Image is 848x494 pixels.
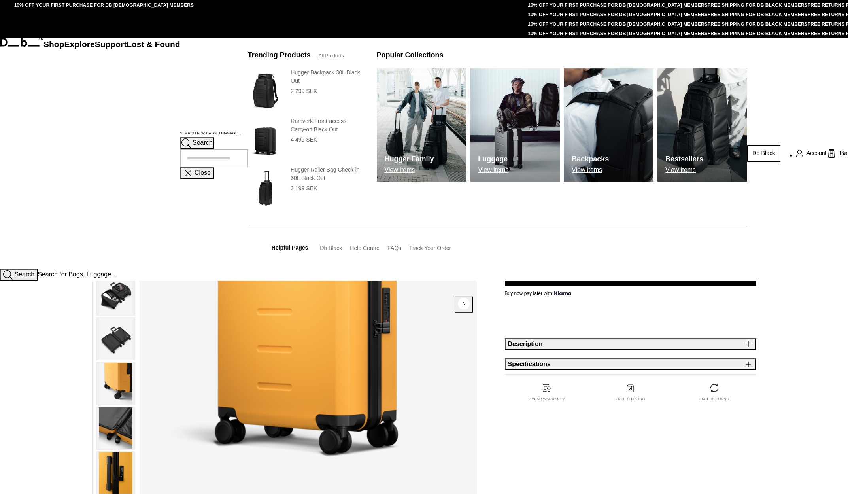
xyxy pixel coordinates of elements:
span: 4 499 SEK [291,136,317,143]
button: Ramverk Carry-on Parhelion Orange [96,273,135,316]
button: Description [505,338,756,350]
label: Search for Bags, Luggage... [180,131,241,136]
a: 10% OFF YOUR FIRST PURCHASE FOR DB [DEMOGRAPHIC_DATA] MEMBERS [528,21,707,27]
a: 10% OFF YOUR FIRST PURCHASE FOR DB [DEMOGRAPHIC_DATA] MEMBERS [528,31,707,36]
a: FREE SHIPPING FOR DB BLACK MEMBERS [708,21,808,27]
a: FREE SHIPPING FOR DB BLACK MEMBERS [708,12,808,17]
h3: Hugger Backpack 30L Black Out [291,68,361,85]
p: Free shipping [616,397,645,402]
h3: Hugger Roller Bag Check-in 60L Black Out [291,166,361,182]
a: 10% OFF YOUR FIRST PURCHASE FOR DB [DEMOGRAPHIC_DATA] MEMBERS [528,2,707,8]
span: 2 299 SEK [291,88,317,94]
img: Db [377,68,466,182]
p: View items [385,167,434,174]
nav: Main Navigation [43,38,180,269]
a: Shop [43,40,64,49]
h3: Backpacks [572,154,609,165]
a: Track Your Order [409,245,451,251]
a: Lost & Found [127,40,180,49]
a: Db Luggage View items [470,68,560,182]
a: Support [95,40,127,49]
img: Ramverk Carry-on Parhelion Orange [99,407,132,449]
a: FAQs [387,245,401,251]
h3: Luggage [478,154,508,165]
a: 10% OFF YOUR FIRST PURCHASE FOR DB [DEMOGRAPHIC_DATA] MEMBERS [14,2,194,8]
span: Close [195,169,211,176]
h3: Ramverk Front-access Carry-on Black Out [291,117,361,134]
img: Ramverk Carry-on Parhelion Orange [99,273,132,315]
a: Hugger Backpack 30L Black Out Hugger Backpack 30L Black Out 2 299 SEK [248,68,361,113]
img: Ramverk Carry-on Parhelion Orange [99,318,132,360]
p: View items [478,167,508,174]
img: Db [564,68,653,182]
h3: Trending Products [248,50,311,61]
a: Explore [64,40,95,49]
img: Db [657,68,747,182]
img: Ramverk Carry-on Parhelion Orange [99,363,132,404]
img: Hugger Backpack 30L Black Out [248,68,283,113]
a: All Products [319,52,344,59]
a: Help Centre [350,245,380,251]
a: Db Bestsellers View items [657,68,747,182]
p: 2 year warranty [529,397,565,402]
span: Search [193,139,213,146]
img: Ramverk Carry-on Parhelion Orange [99,452,132,494]
span: Search [14,271,34,278]
a: Account [796,149,827,158]
img: Db [470,68,560,182]
p: View items [572,167,609,174]
a: Hugger Roller Bag Check-in 60L Black Out Hugger Roller Bag Check-in 60L Black Out 3 199 SEK [248,166,361,210]
a: Db Black [747,145,780,162]
a: Db Black [320,245,342,251]
button: Next slide [455,297,473,312]
a: Db Backpacks View items [564,68,653,182]
p: Free returns [699,397,729,402]
a: Ramverk Front-access Carry-on Black Out Ramverk Front-access Carry-on Black Out 4 499 SEK [248,117,361,162]
img: Hugger Roller Bag Check-in 60L Black Out [248,166,283,210]
h3: Popular Collections [377,50,444,61]
h3: Bestsellers [665,154,703,165]
h3: Helpful Pages [272,244,308,252]
span: Account [806,149,827,157]
span: 3 199 SEK [291,185,317,191]
a: 10% OFF YOUR FIRST PURCHASE FOR DB [DEMOGRAPHIC_DATA] MEMBERS [528,12,707,17]
button: Specifications [505,358,756,370]
p: View items [665,167,703,174]
button: Close [180,167,214,179]
button: Search [180,137,214,149]
button: Ramverk Carry-on Parhelion Orange [96,407,135,450]
span: Buy now pay later with [505,290,572,297]
a: Db Hugger Family View items [377,68,466,182]
button: Ramverk Carry-on Parhelion Orange [96,362,135,405]
img: {"height" => 20, "alt" => "Klarna"} [554,291,571,295]
img: Ramverk Front-access Carry-on Black Out [248,117,283,162]
a: FREE SHIPPING FOR DB BLACK MEMBERS [708,2,808,8]
h3: Hugger Family [385,154,434,165]
button: Ramverk Carry-on Parhelion Orange [96,317,135,360]
a: FREE SHIPPING FOR DB BLACK MEMBERS [708,31,808,36]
